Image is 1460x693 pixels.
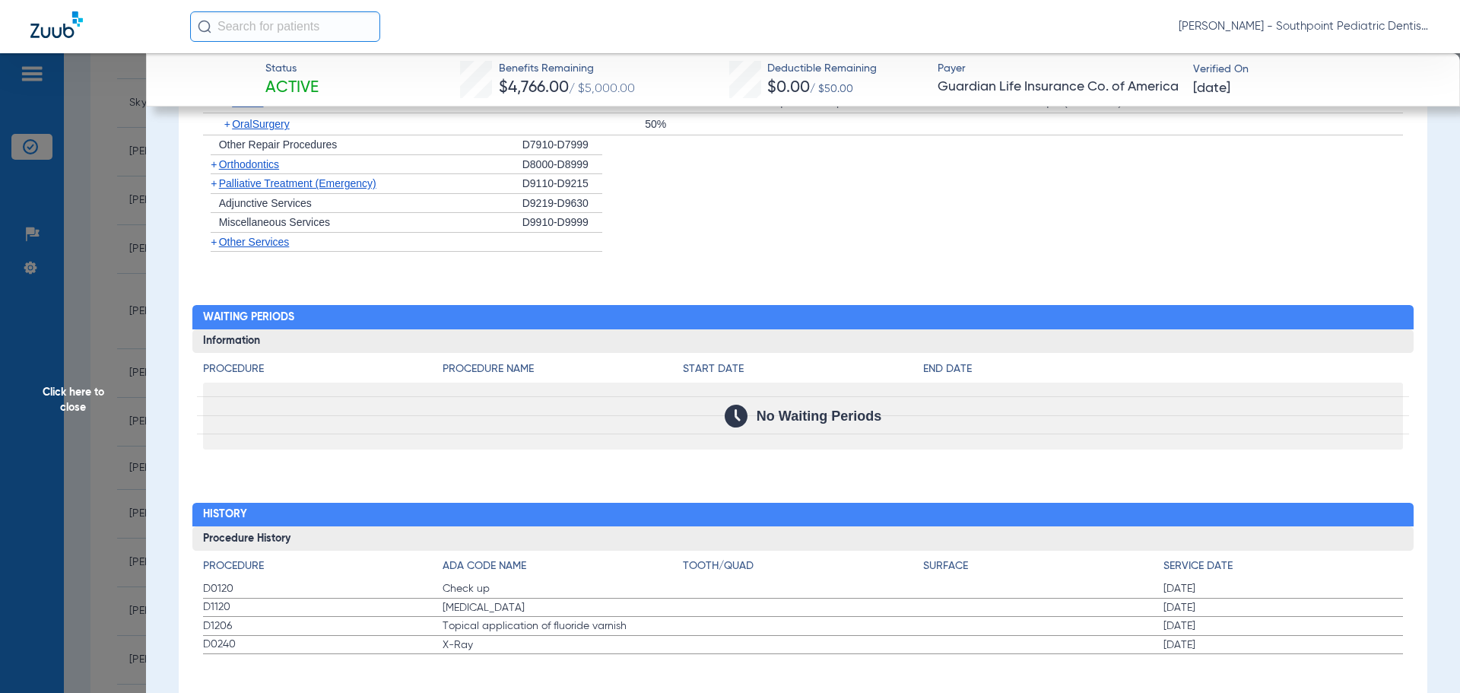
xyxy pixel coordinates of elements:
span: Check up [443,581,683,596]
app-breakdown-title: Procedure [203,558,443,580]
div: D7910-D7999 [522,135,602,155]
app-breakdown-title: Surface [923,558,1163,580]
div: D9910-D9999 [522,213,602,233]
h3: Information [192,329,1414,354]
span: Miscellaneous Services [219,216,330,228]
span: Payer [938,61,1180,77]
h4: ADA Code Name [443,558,683,574]
div: D9219-D9630 [522,194,602,214]
span: + [211,158,217,170]
span: Palliative Treatment (Emergency) [219,177,376,189]
span: D1206 [203,618,443,634]
span: [MEDICAL_DATA] [443,600,683,615]
app-breakdown-title: Procedure [203,361,443,383]
span: + [211,236,217,248]
h4: Start Date [683,361,923,377]
app-breakdown-title: ADA Code Name [443,558,683,580]
span: OralSurgery [232,118,289,130]
h4: Service Date [1163,558,1404,574]
span: Benefits Remaining [499,61,635,77]
app-breakdown-title: Service Date [1163,558,1404,580]
h4: Tooth/Quad [683,558,923,574]
span: No Waiting Periods [757,408,881,424]
h4: Procedure [203,361,443,377]
div: 50% [645,113,771,135]
span: Other Services [219,236,290,248]
span: Topical application of fluoride varnish [443,618,683,634]
span: D0240 [203,637,443,653]
span: [DATE] [1163,618,1404,634]
span: + [224,113,233,135]
span: Adjunctive Services [219,197,312,209]
h2: Waiting Periods [192,305,1414,329]
app-breakdown-title: Tooth/Quad [683,558,923,580]
h3: Procedure History [192,526,1414,551]
span: [DATE] [1163,581,1404,596]
span: $0.00 [767,80,810,96]
h2: History [192,503,1414,527]
span: Status [265,61,319,77]
span: D0120 [203,581,443,597]
span: D1120 [203,599,443,615]
span: Deductible Remaining [767,61,877,77]
app-breakdown-title: Procedure Name [443,361,683,383]
span: Verified On [1193,62,1436,78]
span: X-Ray [443,637,683,653]
app-breakdown-title: End Date [923,361,1403,383]
span: Orthodontics [219,158,279,170]
img: Calendar [725,405,747,428]
div: D9110-D9215 [522,174,602,194]
span: [DATE] [1163,600,1404,615]
span: [DATE] [1193,79,1230,98]
span: Guardian Life Insurance Co. of America [938,78,1180,97]
span: $4,766.00 [499,80,569,96]
div: D8000-D8999 [522,155,602,175]
span: / $50.00 [810,84,853,94]
span: + [211,177,217,189]
h4: Surface [923,558,1163,574]
span: [DATE] [1163,637,1404,653]
h4: Procedure Name [443,361,683,377]
img: Zuub Logo [30,11,83,38]
span: Active [265,78,319,99]
span: [PERSON_NAME] - Southpoint Pediatric Dentistry [1179,19,1430,34]
app-breakdown-title: Start Date [683,361,923,383]
img: Search Icon [198,20,211,33]
span: Other Repair Procedures [219,138,338,151]
h4: End Date [923,361,1403,377]
h4: Procedure [203,558,443,574]
input: Search for patients [190,11,380,42]
span: / $5,000.00 [569,83,635,95]
iframe: Chat Widget [1384,620,1460,693]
